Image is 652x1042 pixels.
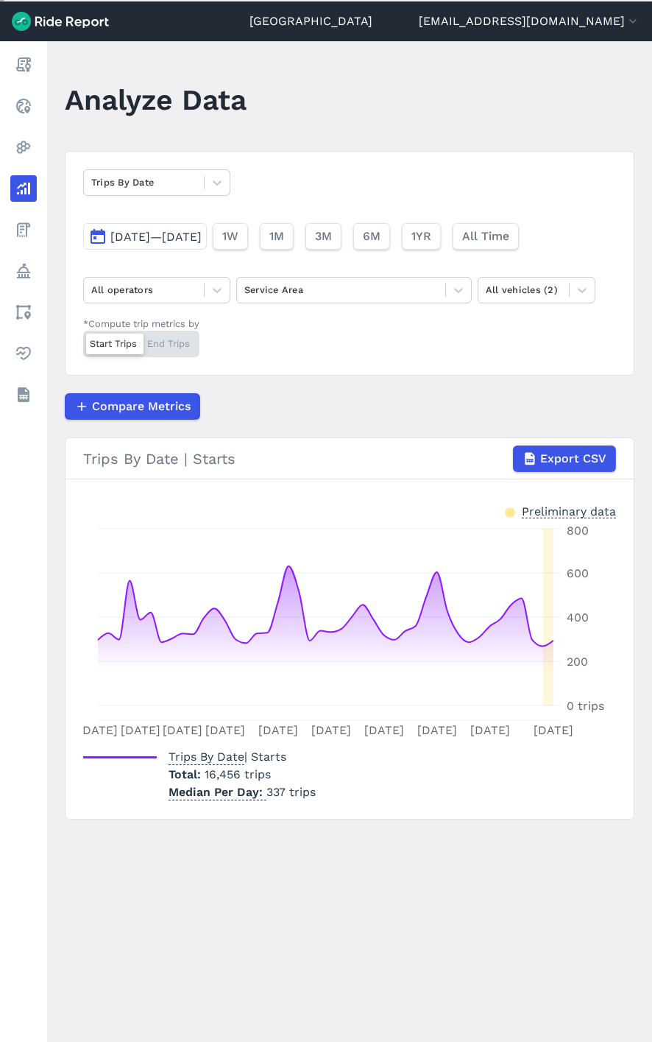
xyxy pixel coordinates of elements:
tspan: [DATE] [470,723,510,737]
tspan: [DATE] [364,723,404,737]
a: Heatmaps [10,134,37,161]
a: Report [10,52,37,78]
tspan: [DATE] [417,723,457,737]
span: Trips By Date [169,745,244,765]
img: Ride Report [12,12,109,31]
span: | Starts [169,750,286,764]
button: 1M [260,223,294,250]
tspan: [DATE] [205,723,245,737]
tspan: 400 [567,610,589,624]
button: All Time [453,223,519,250]
span: 16,456 trips [205,767,271,781]
tspan: 600 [567,566,589,580]
tspan: [DATE] [121,723,160,737]
span: Total [169,767,205,781]
tspan: 0 trips [567,699,604,713]
a: Policy [10,258,37,284]
a: Datasets [10,381,37,408]
tspan: 800 [567,524,589,538]
button: 1YR [402,223,441,250]
button: Compare Metrics [65,393,200,420]
button: [DATE]—[DATE] [83,223,207,250]
a: Fees [10,217,37,243]
span: Compare Metrics [92,398,191,415]
a: [GEOGRAPHIC_DATA] [249,13,372,30]
tspan: [DATE] [78,723,118,737]
button: 6M [353,223,390,250]
button: 3M [305,223,341,250]
span: 1YR [411,228,431,245]
span: Median Per Day [169,781,266,800]
span: 6M [363,228,380,245]
a: Areas [10,299,37,325]
span: All Time [462,228,509,245]
span: 3M [315,228,332,245]
div: Preliminary data [522,503,616,518]
button: Export CSV [513,446,616,472]
div: *Compute trip metrics by [83,317,199,331]
button: 1W [213,223,248,250]
tspan: [DATE] [258,723,298,737]
div: Trips By Date | Starts [83,446,616,472]
a: Analyze [10,175,37,202]
tspan: [DATE] [163,723,202,737]
span: Export CSV [540,450,606,468]
tspan: [DATE] [534,723,573,737]
span: [DATE]—[DATE] [110,230,202,244]
a: Health [10,340,37,367]
a: Realtime [10,93,37,119]
button: [EMAIL_ADDRESS][DOMAIN_NAME] [419,13,640,30]
p: 337 trips [169,784,316,801]
span: 1W [222,228,238,245]
h1: Analyze Data [65,80,247,120]
tspan: 200 [567,655,588,669]
tspan: [DATE] [311,723,351,737]
span: 1M [269,228,284,245]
